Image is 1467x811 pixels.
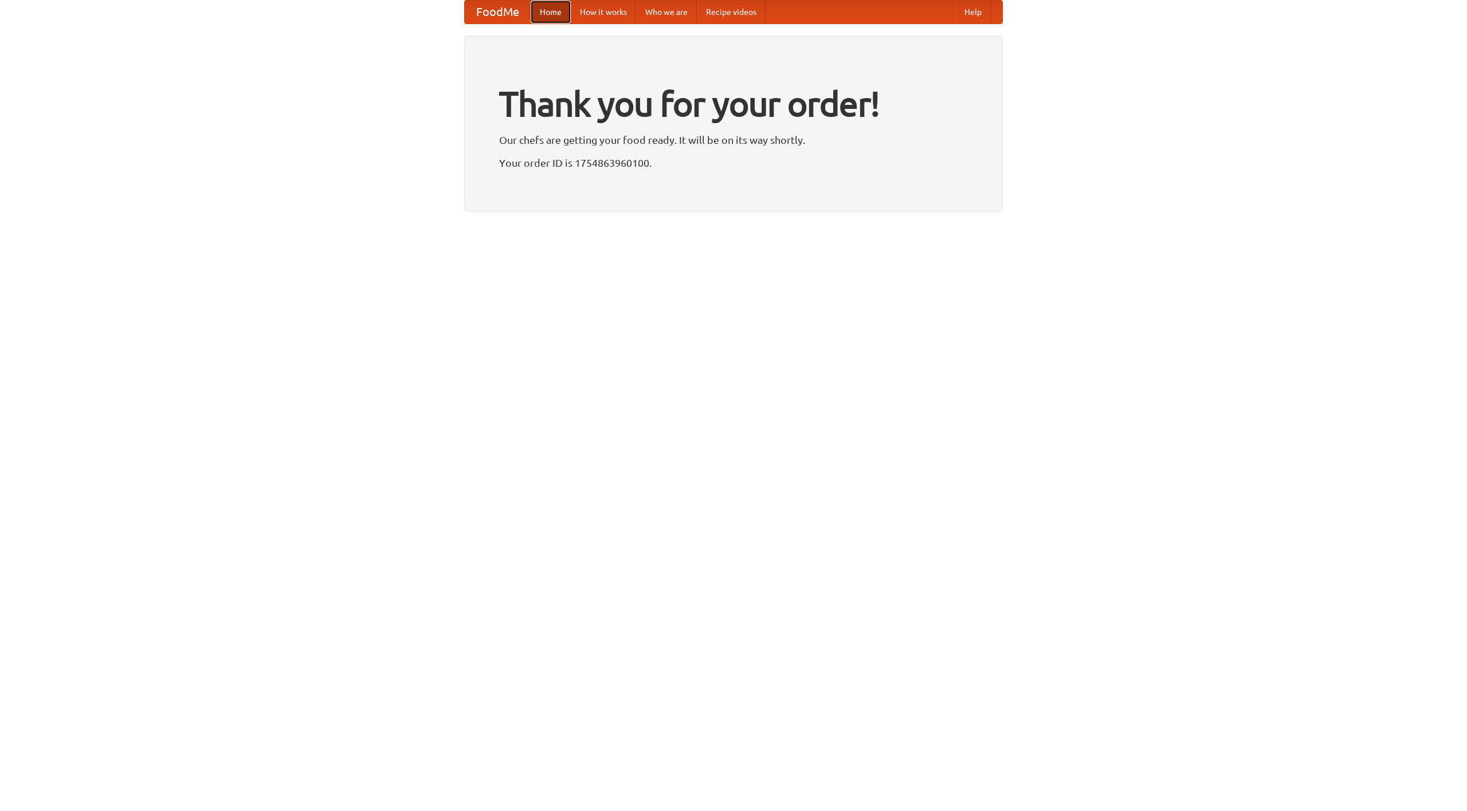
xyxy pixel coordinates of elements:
[499,131,968,148] p: Our chefs are getting your food ready. It will be on its way shortly.
[697,1,766,23] a: Recipe videos
[571,1,636,23] a: How it works
[499,154,968,171] p: Your order ID is 1754863960100.
[636,1,697,23] a: Who we are
[531,1,571,23] a: Home
[499,76,968,131] h1: Thank you for your order!
[465,1,531,23] a: FoodMe
[955,1,991,23] a: Help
